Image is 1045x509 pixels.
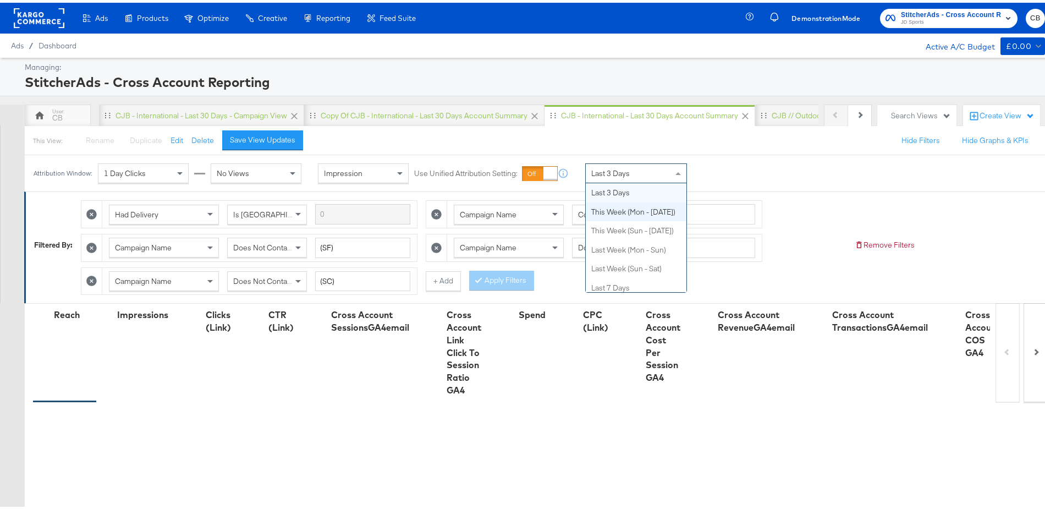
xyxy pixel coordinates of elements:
span: Last 3 Days [591,166,630,176]
div: Cross Account Cost Per Session GA4 [646,306,680,381]
div: Cross Account TransactionsGA4email [832,306,928,331]
div: Managing: [25,59,1042,70]
button: StitcherAds - Cross Account ReportingJD Sports [880,6,1018,25]
div: Cross Account COS GA4 [965,306,1000,356]
div: Drag to reorder tab [550,110,556,116]
div: StitcherAds - Cross Account Reporting [25,70,1042,89]
button: Delete [191,133,214,143]
div: £0.00 [1006,37,1031,51]
div: Last 3 Days [586,180,686,200]
button: Edit [170,133,183,143]
div: CTR (Link) [268,306,294,331]
div: CPC (Link) [583,306,608,331]
span: Contains [578,207,608,217]
button: Hide Graphs & KPIs [962,133,1028,143]
span: StitcherAds - Cross Account Reporting [901,7,1001,18]
span: Campaign Name [115,240,172,250]
button: Hide Filters [901,133,940,143]
span: Does Not Contain [233,273,293,283]
span: Duplicate [130,133,162,143]
div: Cross Account SessionsGA4email [331,306,409,331]
button: Remove Filters [855,237,915,248]
div: Last 7 Days [586,276,686,295]
span: Reporting [316,11,350,20]
input: Enter a search term [315,201,410,222]
span: Optimize [197,11,229,20]
div: Search Views [891,108,951,118]
div: Last Week (Sun - Sat) [586,256,686,276]
span: Does Not Contain [578,240,638,250]
span: Demonstration Mode [791,10,860,21]
span: Had Delivery [115,207,158,217]
span: Rename [86,133,114,143]
div: Drag to reorder tab [761,110,767,116]
input: Enter a search term [315,235,410,255]
span: / [24,39,38,47]
div: Impressions [117,306,168,319]
div: Active A/C Budget [914,35,995,51]
button: £0.00 [1000,35,1045,52]
span: Ads [11,39,24,47]
button: CB [1026,6,1045,25]
div: Cross Account RevenueGA4email [718,306,795,331]
div: Last Week (Mon - Sun) [586,238,686,257]
label: Use Unified Attribution Setting: [414,166,518,176]
div: Filtered By: [34,237,73,248]
div: Drag to reorder tab [105,110,111,116]
div: Copy of CJB - International - Last 30 days Account Summary [321,108,527,118]
span: CB [1030,9,1041,22]
div: Cross Account Link Click To Session Ratio GA4 [447,306,481,394]
input: Enter a search term [660,201,755,222]
input: Enter a search term [660,235,755,255]
div: This Week (Mon - [DATE]) [586,200,686,219]
span: Creative [258,11,287,20]
div: Save View Updates [230,132,295,143]
div: Clicks (Link) [206,306,231,331]
span: Products [137,11,168,20]
span: JD Sports [901,15,1001,24]
div: This View: [33,134,62,143]
a: Dashboard [38,39,76,47]
button: Save View Updates [222,128,303,147]
input: Enter a search term [315,269,410,289]
span: Ads [95,11,108,20]
span: 1 Day Clicks [104,166,146,176]
button: DemonstrationMode [787,10,865,21]
div: This Week (Sun - [DATE]) [586,218,686,238]
span: Campaign Name [115,273,172,283]
span: Campaign Name [460,207,516,217]
span: Impression [324,166,362,176]
span: Does Not Contain [233,240,293,250]
div: CJB - International - Last 30 days - Campaign View [116,108,287,118]
div: Drag to reorder tab [310,110,316,116]
button: + Add [426,269,461,288]
span: No Views [217,166,249,176]
span: Feed Suite [380,11,416,20]
div: Reach [54,306,80,319]
div: Create View [980,108,1035,119]
div: Spend [519,306,546,319]
div: Attribution Window: [33,167,92,174]
div: CJB - International - Last 30 days Account Summary [561,108,738,118]
div: CB [52,110,63,121]
span: Is [GEOGRAPHIC_DATA] [233,207,317,217]
div: CJB // Outdoors [772,108,828,118]
span: Campaign Name [460,240,516,250]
